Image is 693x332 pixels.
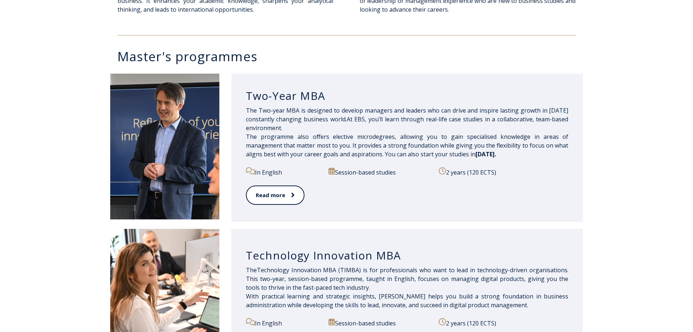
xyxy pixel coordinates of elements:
[257,266,398,274] span: Technology Innovation M
[439,167,568,177] p: 2 years (120 ECTS)
[385,150,496,158] span: You can also start your studies in
[439,318,568,328] p: 2 years (120 ECTS)
[246,266,257,274] span: The
[118,50,583,63] h3: Master's programmes
[475,150,496,158] span: [DATE].
[328,167,430,177] p: Session-based studies
[328,318,430,328] p: Session-based studies
[246,292,569,309] span: With practical learning and strategic insights, [PERSON_NAME] helps you build a strong foundation...
[246,167,320,177] p: In English
[110,74,219,219] img: DSC_2098
[328,266,398,274] span: BA (TIMBA) is for profes
[246,89,569,103] h3: Two-Year MBA
[246,106,569,158] span: The Two-year MBA is designed to develop managers and leaders who can drive and inspire lasting gr...
[246,185,304,205] a: Read more
[246,249,569,262] h3: Technology Innovation MBA
[246,266,569,292] span: sionals who want to lead in technology-driven organisations. This two-year, session-based program...
[246,318,320,328] p: In English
